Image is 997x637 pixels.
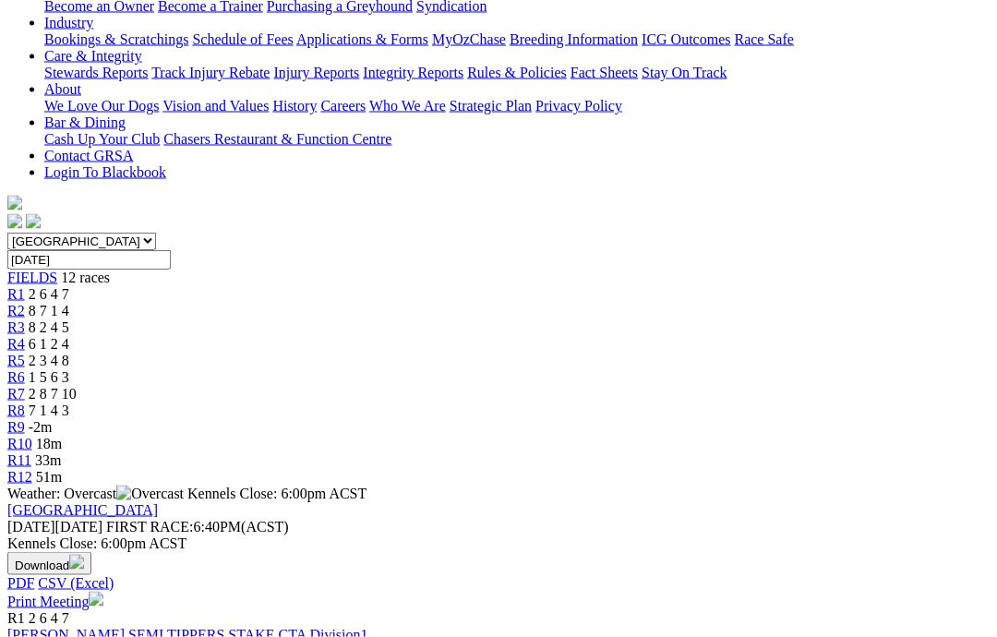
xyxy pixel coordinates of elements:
[44,131,990,148] div: Bar & Dining
[29,286,69,302] span: 2 6 4 7
[29,386,77,402] span: 2 8 7 10
[535,98,622,114] a: Privacy Policy
[363,65,463,80] a: Integrity Reports
[7,469,32,485] a: R12
[44,148,133,163] a: Contact GRSA
[432,31,506,47] a: MyOzChase
[61,270,110,285] span: 12 races
[273,65,359,80] a: Injury Reports
[7,552,91,575] button: Download
[7,535,990,552] div: Kennels Close: 6:00pm ACST
[44,114,126,130] a: Bar & Dining
[116,486,184,502] img: Overcast
[29,336,69,352] span: 6 1 2 4
[571,65,638,80] a: Fact Sheets
[510,31,638,47] a: Breeding Information
[7,486,187,501] span: Weather: Overcast
[7,519,102,535] span: [DATE]
[36,436,62,451] span: 18m
[29,353,69,368] span: 2 3 4 8
[369,98,446,114] a: Who We Are
[187,486,366,501] span: Kennels Close: 6:00pm ACST
[7,250,171,270] input: Select date
[29,303,69,318] span: 8 7 1 4
[89,592,103,607] img: printer.svg
[29,369,69,385] span: 1 5 6 3
[7,353,25,368] a: R5
[44,31,990,48] div: Industry
[7,519,55,535] span: [DATE]
[7,502,158,518] a: [GEOGRAPHIC_DATA]
[35,452,61,468] span: 33m
[44,98,159,114] a: We Love Our Dogs
[29,610,69,626] span: 2 6 4 7
[320,98,366,114] a: Careers
[296,31,428,47] a: Applications & Forms
[44,65,148,80] a: Stewards Reports
[106,519,289,535] span: 6:40PM(ACST)
[44,48,142,64] a: Care & Integrity
[29,403,69,418] span: 7 1 4 3
[7,403,25,418] a: R8
[38,575,114,591] a: CSV (Excel)
[162,98,269,114] a: Vision and Values
[450,98,532,114] a: Strategic Plan
[151,65,270,80] a: Track Injury Rebate
[44,98,990,114] div: About
[7,575,990,592] div: Download
[7,196,22,210] img: logo-grsa-white.png
[36,469,62,485] span: 51m
[29,319,69,335] span: 8 2 4 5
[7,594,103,609] a: Print Meeting
[7,610,25,626] span: R1
[7,369,25,385] a: R6
[44,164,166,180] a: Login To Blackbook
[44,131,160,147] a: Cash Up Your Club
[642,65,727,80] a: Stay On Track
[7,303,25,318] a: R2
[29,419,53,435] span: -2m
[7,270,57,285] a: FIELDS
[7,452,31,468] a: R11
[163,131,391,147] a: Chasers Restaurant & Function Centre
[734,31,793,47] a: Race Safe
[192,31,293,47] a: Schedule of Fees
[467,65,567,80] a: Rules & Policies
[7,319,25,335] a: R3
[26,214,41,229] img: twitter.svg
[642,31,730,47] a: ICG Outcomes
[7,386,25,402] a: R7
[7,419,25,435] a: R9
[7,336,25,352] a: R4
[7,436,32,451] a: R10
[44,31,188,47] a: Bookings & Scratchings
[44,81,81,97] a: About
[106,519,193,535] span: FIRST RACE:
[7,286,25,302] a: R1
[7,575,34,591] a: PDF
[44,15,93,30] a: Industry
[7,214,22,229] img: facebook.svg
[272,98,317,114] a: History
[44,65,990,81] div: Care & Integrity
[69,555,84,570] img: download.svg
